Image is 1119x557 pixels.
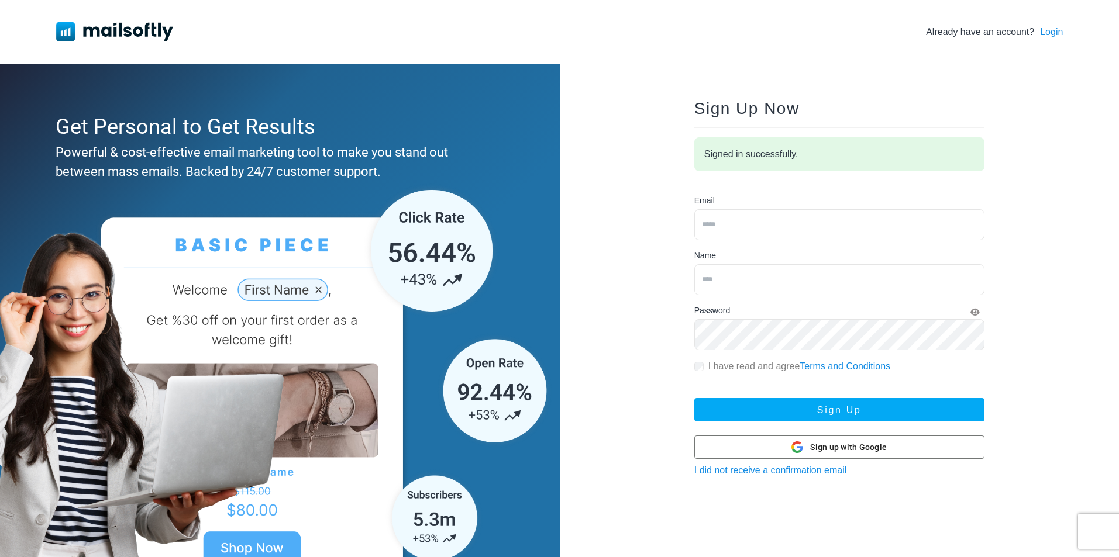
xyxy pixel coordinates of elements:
a: I did not receive a confirmation email [694,465,847,475]
label: Email [694,195,715,207]
button: Sign up with Google [694,435,984,459]
label: I have read and agree [708,359,890,373]
span: Sign Up Now [694,99,800,117]
a: Terms and Conditions [800,361,890,371]
div: Signed in successfully. [694,137,984,171]
button: Sign Up [694,398,984,421]
img: Mailsoftly [56,22,173,41]
span: Sign up with Google [810,441,887,454]
label: Name [694,250,716,262]
a: Login [1040,25,1063,39]
i: Show Password [970,308,980,316]
label: Password [694,305,730,317]
div: Get Personal to Get Results [56,111,498,143]
div: Already have an account? [926,25,1063,39]
div: Powerful & cost-effective email marketing tool to make you stand out between mass emails. Backed ... [56,143,498,181]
